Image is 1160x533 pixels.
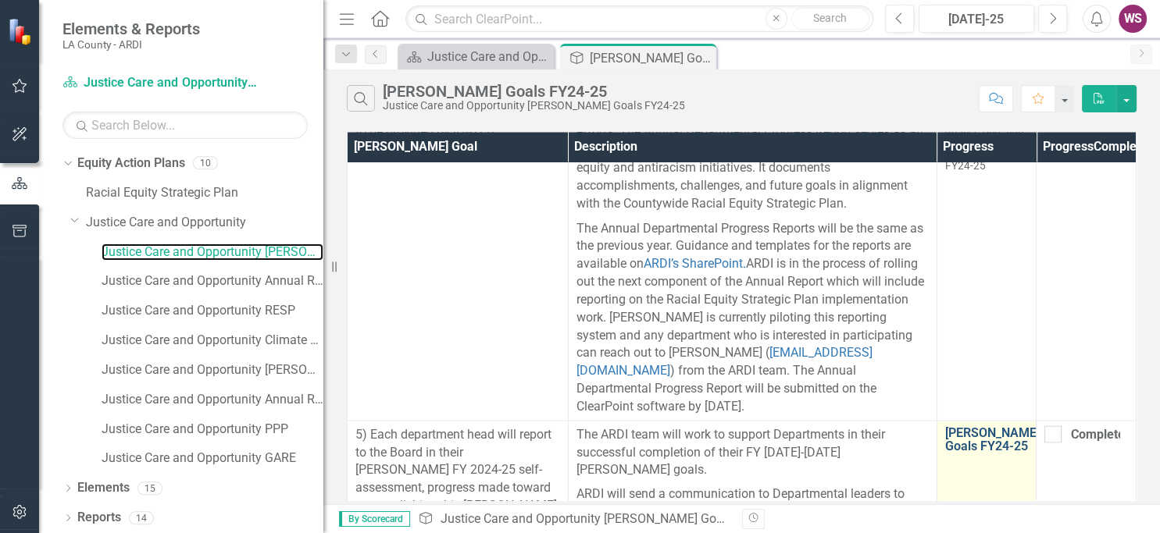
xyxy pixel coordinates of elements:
button: Search [791,8,869,30]
div: Justice Care and Opportunity [PERSON_NAME] Goals FY24-25 [383,100,684,112]
span: By Scorecard [339,511,410,527]
td: Double-Click to Edit [568,65,937,420]
div: [PERSON_NAME] Goals FY24-25 [590,48,712,68]
div: » » [418,510,730,528]
span: Search [813,12,847,24]
a: Justice Care and Opportunity [PERSON_NAME] Goals [102,361,323,379]
button: [DATE]-25 [919,5,1035,33]
div: 10 [193,157,218,170]
a: Justice Care and Opportunity RESP [102,302,323,320]
a: Justice Care and Opportunity Climate Survey [102,332,323,350]
input: Search ClearPoint... [405,5,873,33]
a: Justice Care and Opportunity [PERSON_NAME] Goals FY24-25 [102,243,323,261]
span: Elements & Reports [62,20,200,38]
a: Justice Care and Opportunity GARE [102,449,323,467]
input: Search Below... [62,112,308,139]
button: WS [1119,5,1147,33]
td: Double-Click to Edit [1037,65,1137,420]
a: Justice Care and Opportunity [PERSON_NAME] Goals FY24-25 [62,74,258,92]
td: Double-Click to Edit [348,65,569,420]
a: ARDI’s SharePoint. [644,255,746,270]
a: Racial Equity Strategic Plan [86,184,323,202]
div: [DATE]-25 [924,10,1030,29]
div: [PERSON_NAME] Goals FY24-25 [383,83,684,100]
div: 15 [137,481,162,495]
p: 5) Each department head will report to the Board in their [PERSON_NAME] FY 2024-25 self-assessmen... [355,425,560,532]
p: The ARDI team will work to support Departments in their successful completion of their FY [DATE]-... [576,425,929,482]
small: LA County - ARDI [62,38,200,51]
p: The Annual Departmental Progress Reports will be the same as the previous year. Guidance and temp... [576,216,929,415]
a: Justice Care and Opportunity [86,214,323,232]
div: 14 [129,511,154,524]
a: Justice Care and Opportunity Annual Report [102,391,323,409]
img: ClearPoint Strategy [8,18,35,45]
a: Elements [77,479,130,497]
a: Justice Care and Opportunity Annual Report FY24-25 [102,272,323,290]
a: Reports [77,509,121,527]
a: Justice Care and Opportunity [PERSON_NAME] Goals FY24-25 [440,511,781,526]
a: Justice Care and Opportunity Welcome Page [402,47,550,66]
a: [PERSON_NAME] Goals FY24-25 [945,425,1040,453]
div: Justice Care and Opportunity Welcome Page [427,47,550,66]
td: Double-Click to Edit Right Click for Context Menu [937,65,1037,420]
a: Justice Care and Opportunity PPP [102,421,323,439]
a: Equity Action Plans [77,155,185,172]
